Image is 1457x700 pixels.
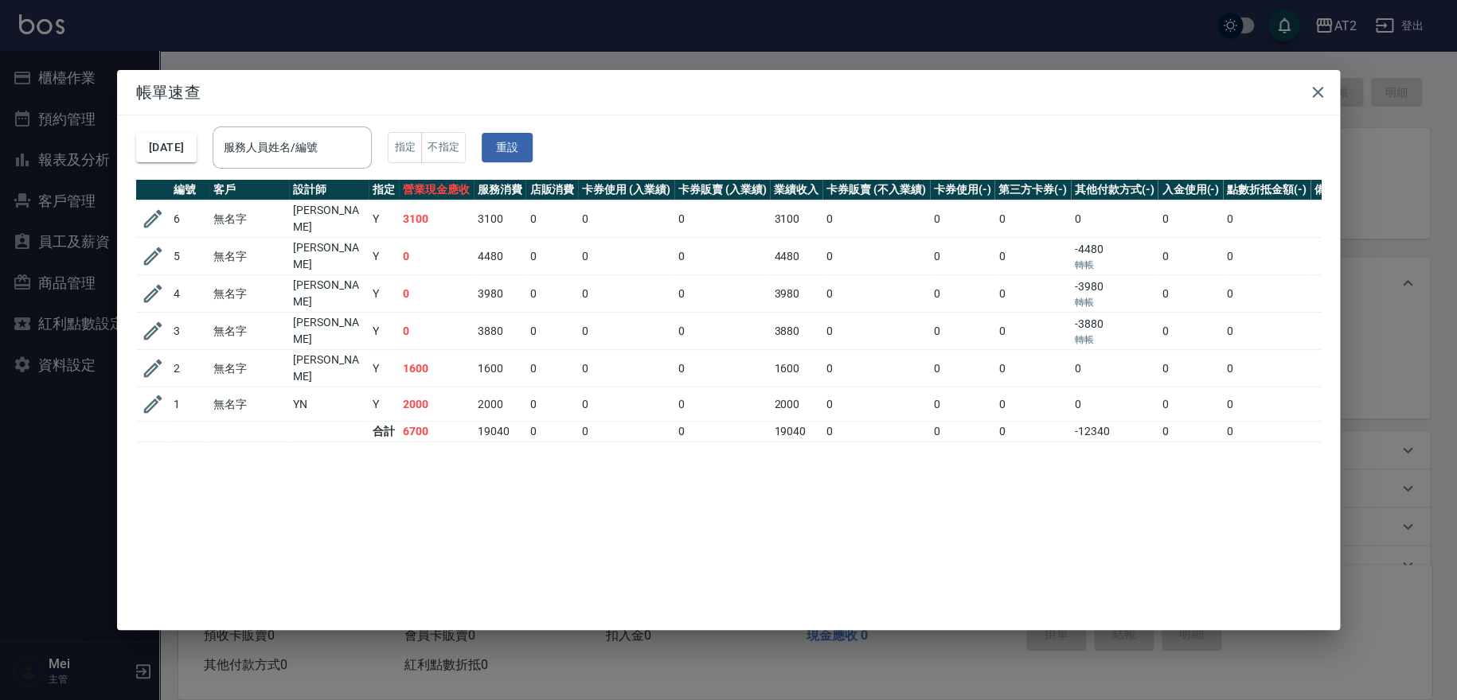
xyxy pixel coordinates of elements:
td: Y [369,313,399,350]
td: YN [289,387,369,422]
td: 0 [674,387,771,422]
td: 0 [1223,313,1311,350]
td: 0 [1223,422,1311,442]
td: 4 [170,275,209,313]
td: 2 [170,350,209,387]
td: 0 [578,313,674,350]
td: 0 [994,275,1071,313]
td: 0 [822,200,929,238]
td: Y [369,238,399,275]
th: 設計師 [289,180,369,200]
td: 0 [822,387,929,422]
td: 0 [994,313,1071,350]
td: 3100 [474,200,526,238]
td: 0 [822,350,929,387]
td: 0 [1158,387,1223,422]
p: 轉帳 [1075,332,1154,347]
td: 0 [1223,275,1311,313]
td: 3100 [399,200,474,238]
th: 卡券使用 (入業績) [578,180,674,200]
td: 3980 [474,275,526,313]
td: 1 [170,387,209,422]
p: 轉帳 [1075,295,1154,309]
td: 4480 [474,238,526,275]
td: -12340 [1071,422,1158,442]
td: Y [369,200,399,238]
td: 0 [399,275,474,313]
td: 19040 [474,422,526,442]
td: Y [369,275,399,313]
td: 0 [1158,422,1223,442]
th: 業績收入 [770,180,822,200]
td: [PERSON_NAME] [289,313,369,350]
td: 19040 [770,422,822,442]
td: 0 [822,275,929,313]
td: 0 [525,422,578,442]
td: 3100 [770,200,822,238]
td: 0 [525,238,578,275]
th: 卡券使用(-) [930,180,995,200]
td: 0 [674,200,771,238]
td: 無名字 [209,350,289,387]
td: 5 [170,238,209,275]
td: 0 [1223,238,1311,275]
td: 0 [930,238,995,275]
td: 無名字 [209,238,289,275]
td: 0 [1223,387,1311,422]
th: 編號 [170,180,209,200]
td: 0 [674,313,771,350]
td: -4480 [1071,238,1158,275]
p: 轉帳 [1075,258,1154,272]
td: 0 [578,422,674,442]
td: [PERSON_NAME] [289,238,369,275]
th: 卡券販賣 (不入業績) [822,180,929,200]
td: 1600 [474,350,526,387]
td: 0 [994,238,1071,275]
td: 0 [930,387,995,422]
th: 第三方卡券(-) [994,180,1071,200]
td: 4480 [770,238,822,275]
td: 無名字 [209,387,289,422]
td: 無名字 [209,275,289,313]
td: 2000 [474,387,526,422]
td: 0 [1158,238,1223,275]
td: 0 [822,422,929,442]
td: 3880 [474,313,526,350]
th: 指定 [369,180,399,200]
td: 0 [578,275,674,313]
td: 0 [1223,200,1311,238]
td: [PERSON_NAME] [289,200,369,238]
td: 合計 [369,422,399,442]
td: [PERSON_NAME] [289,350,369,387]
td: 2000 [399,387,474,422]
td: 0 [1071,387,1158,422]
h2: 帳單速查 [117,70,1340,115]
td: 0 [674,350,771,387]
td: -3980 [1071,275,1158,313]
td: 0 [930,422,995,442]
td: 0 [674,275,771,313]
button: [DATE] [136,133,197,162]
td: 無名字 [209,313,289,350]
td: 0 [525,275,578,313]
td: 3 [170,313,209,350]
td: 0 [822,238,929,275]
th: 備註 [1311,180,1341,200]
td: 3980 [770,275,822,313]
td: 2000 [770,387,822,422]
th: 入金使用(-) [1158,180,1223,200]
td: 0 [1158,350,1223,387]
th: 其他付款方式(-) [1071,180,1158,200]
td: 1600 [399,350,474,387]
td: 0 [525,313,578,350]
td: Y [369,387,399,422]
button: 指定 [388,132,422,163]
td: 0 [822,313,929,350]
td: 0 [674,238,771,275]
td: 0 [1158,313,1223,350]
td: 0 [578,387,674,422]
button: 不指定 [421,132,466,163]
td: 0 [525,387,578,422]
th: 店販消費 [525,180,578,200]
td: 0 [930,200,995,238]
